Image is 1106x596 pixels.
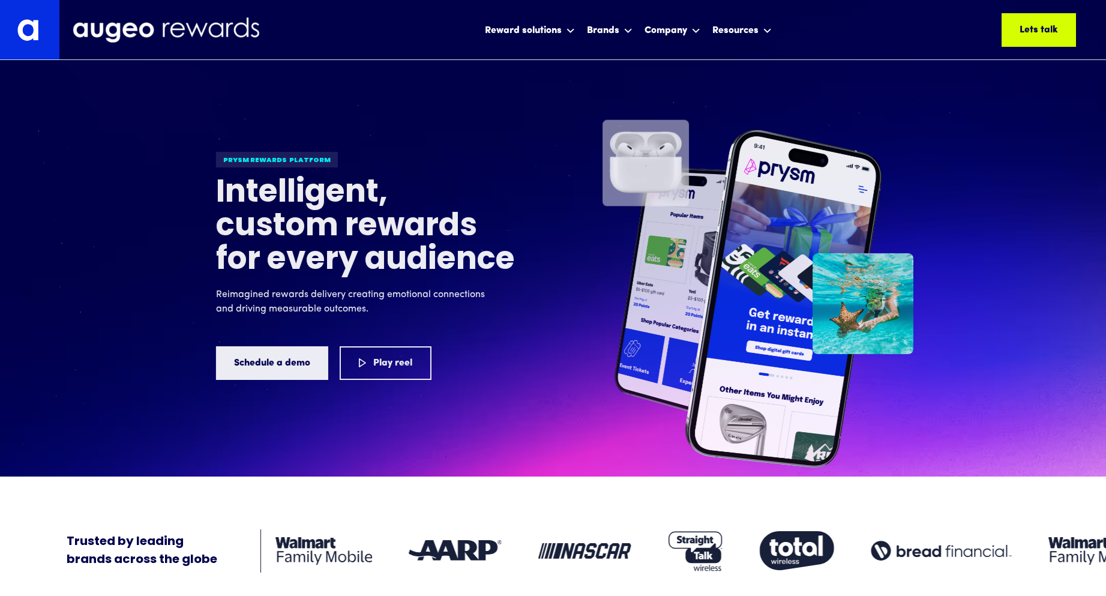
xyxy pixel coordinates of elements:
div: Reward solutions [485,23,562,38]
a: Schedule a demo [215,346,328,379]
div: Resources [712,23,759,38]
a: Play reel [339,346,431,379]
img: Client logo: Walmart Family Mobile [275,537,372,565]
div: Company [642,14,703,46]
h1: Intelligent, custom rewards for every audience [215,176,515,277]
div: Trusted by leading brands across the globe [67,533,217,569]
a: Lets talk [1002,13,1076,47]
div: Company [645,23,687,38]
div: Brands [584,14,636,46]
div: Reward solutions [482,14,578,46]
div: Resources [709,14,775,46]
div: Prysm Rewards platform [215,151,337,167]
div: Brands [587,23,619,38]
p: Reimagined rewards delivery creating emotional connections and driving measurable outcomes. [215,287,491,316]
